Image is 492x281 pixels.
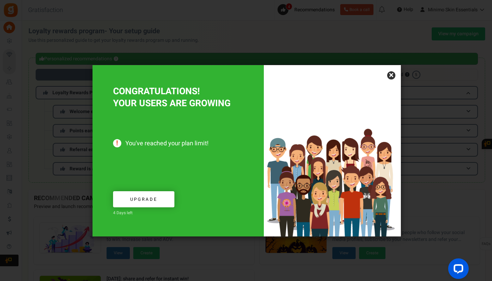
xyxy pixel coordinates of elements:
[113,210,133,216] span: 4 Days left
[113,140,243,147] span: You've reached your plan limit!
[130,196,157,203] span: Upgrade
[113,85,231,110] span: CONGRATULATIONS! YOUR USERS ARE GROWING
[113,191,174,207] a: Upgrade
[264,99,401,236] img: Increased users
[387,71,395,80] a: ×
